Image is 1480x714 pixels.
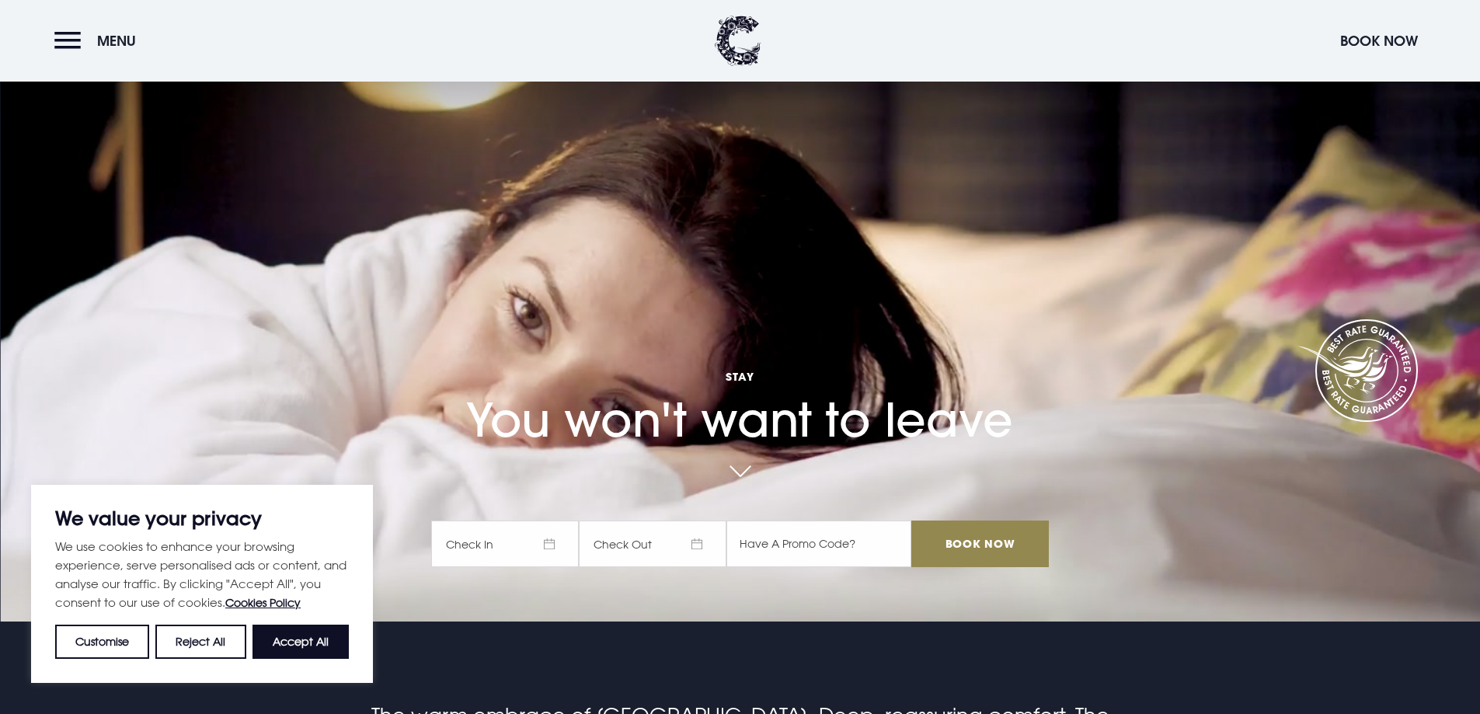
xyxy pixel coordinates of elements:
[155,625,246,659] button: Reject All
[55,625,149,659] button: Customise
[911,521,1048,567] input: Book Now
[55,509,349,528] p: We value your privacy
[431,521,579,567] span: Check In
[726,521,911,567] input: Have A Promo Code?
[225,596,301,609] a: Cookies Policy
[54,24,144,57] button: Menu
[715,16,761,66] img: Clandeboye Lodge
[97,32,136,50] span: Menu
[252,625,349,659] button: Accept All
[579,521,726,567] span: Check Out
[1332,24,1426,57] button: Book Now
[431,324,1048,448] h1: You won't want to leave
[431,369,1048,384] span: Stay
[55,537,349,612] p: We use cookies to enhance your browsing experience, serve personalised ads or content, and analys...
[31,485,373,683] div: We value your privacy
